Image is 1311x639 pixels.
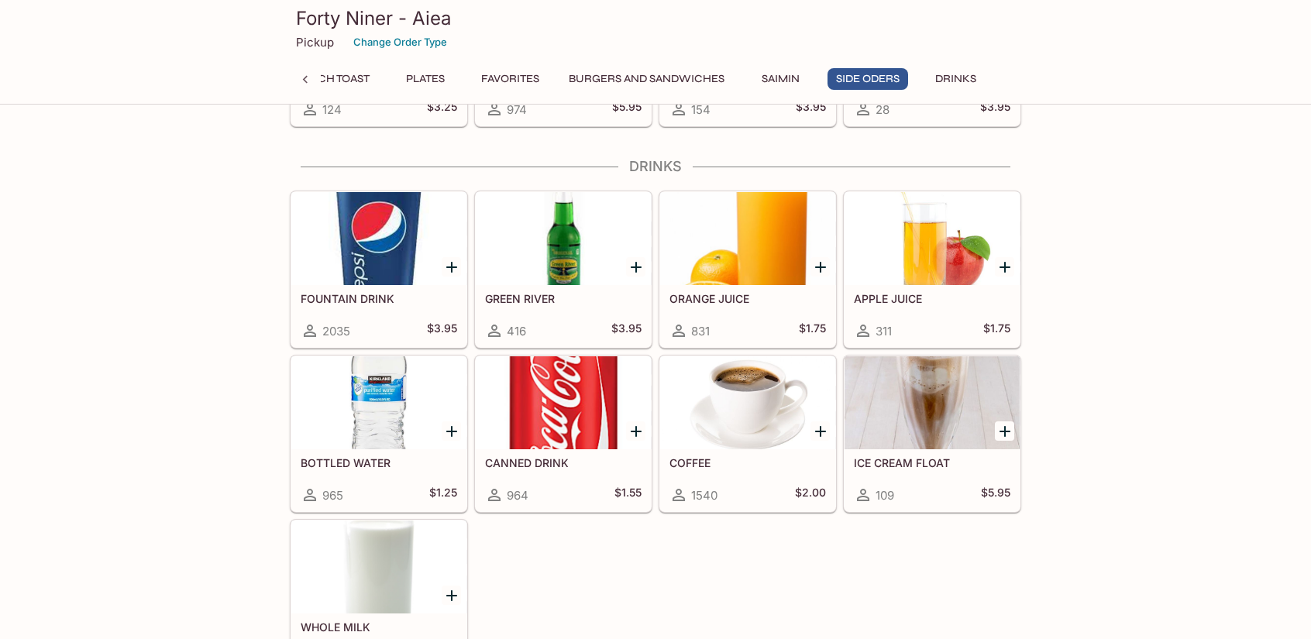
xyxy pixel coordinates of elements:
h5: $3.25 [427,100,457,119]
div: CANNED DRINK [476,356,651,449]
button: Burgers and Sandwiches [560,68,733,90]
span: 416 [507,324,526,338]
h5: GREEN RIVER [485,292,642,305]
a: GREEN RIVER416$3.95 [475,191,652,348]
span: 124 [322,102,342,117]
a: COFFEE1540$2.00 [659,356,836,512]
button: Add GREEN RIVER [626,257,645,277]
h5: $3.95 [796,100,826,119]
h3: Forty Niner - Aiea [296,6,1015,30]
h4: Drinks [290,158,1021,175]
span: 2035 [322,324,350,338]
h5: $1.55 [614,486,642,504]
h5: ORANGE JUICE [669,292,826,305]
span: 109 [876,488,894,503]
button: Side Oders [828,68,908,90]
h5: $5.95 [981,486,1010,504]
h5: BOTTLED WATER [301,456,457,469]
span: 974 [507,102,527,117]
button: Drinks [920,68,990,90]
h5: ICE CREAM FLOAT [854,456,1010,469]
button: Add BOTTLED WATER [442,421,461,441]
button: Add ICE CREAM FLOAT [995,421,1014,441]
button: Add CANNED DRINK [626,421,645,441]
button: Saimin [745,68,815,90]
button: Favorites [473,68,548,90]
h5: $1.75 [983,321,1010,340]
span: 1540 [691,488,717,503]
span: 28 [876,102,889,117]
h5: $1.25 [429,486,457,504]
a: ORANGE JUICE831$1.75 [659,191,836,348]
a: BOTTLED WATER965$1.25 [291,356,467,512]
h5: CANNED DRINK [485,456,642,469]
p: Pickup [296,35,334,50]
a: ICE CREAM FLOAT109$5.95 [844,356,1020,512]
h5: WHOLE MILK [301,620,457,634]
button: Add FOUNTAIN DRINK [442,257,461,277]
div: BOTTLED WATER [291,356,466,449]
div: WHOLE MILK [291,520,466,613]
h5: $3.95 [611,321,642,340]
h5: FOUNTAIN DRINK [301,292,457,305]
button: Add ORANGE JUICE [810,257,830,277]
div: ICE CREAM FLOAT [845,356,1020,449]
h5: $1.75 [799,321,826,340]
div: COFFEE [660,356,835,449]
span: 964 [507,488,528,503]
button: Add WHOLE MILK [442,586,461,605]
span: 154 [691,102,711,117]
a: APPLE JUICE311$1.75 [844,191,1020,348]
div: FOUNTAIN DRINK [291,192,466,285]
div: GREEN RIVER [476,192,651,285]
span: 965 [322,488,343,503]
button: Add COFFEE [810,421,830,441]
h5: $3.95 [427,321,457,340]
div: APPLE JUICE [845,192,1020,285]
div: ORANGE JUICE [660,192,835,285]
h5: COFFEE [669,456,826,469]
span: 831 [691,324,710,338]
h5: $2.00 [795,486,826,504]
button: Plates [391,68,460,90]
a: FOUNTAIN DRINK2035$3.95 [291,191,467,348]
button: Add APPLE JUICE [995,257,1014,277]
span: 311 [876,324,892,338]
h5: $5.95 [612,100,642,119]
h5: $3.95 [980,100,1010,119]
a: CANNED DRINK964$1.55 [475,356,652,512]
button: Change Order Type [346,30,454,54]
h5: APPLE JUICE [854,292,1010,305]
